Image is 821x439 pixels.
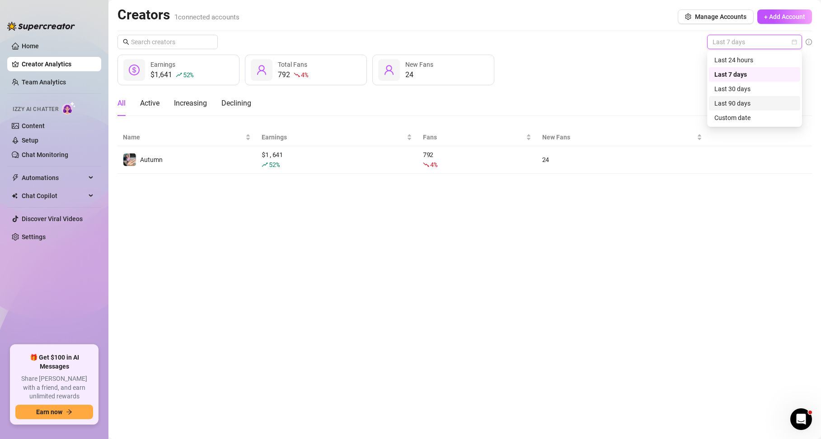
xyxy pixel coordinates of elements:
span: Izzy AI Chatter [13,105,58,114]
th: New Fans [537,129,708,146]
div: 792 [423,150,531,170]
span: arrow-right [66,409,72,415]
div: Declining [221,98,251,109]
button: Earn nowarrow-right [15,405,93,419]
th: Fans [418,129,537,146]
span: Manage Accounts [695,13,746,20]
div: $ 1,641 [262,150,412,170]
div: 24 [405,69,433,80]
span: 1 connected accounts [174,13,239,21]
span: Last 7 days [713,35,797,49]
span: Chat Copilot [22,189,86,203]
div: Last 90 days [709,96,800,111]
span: Name [123,132,244,142]
a: Home [22,42,39,50]
span: New Fans [542,132,695,142]
div: Last 90 days [714,98,795,108]
span: 4 % [430,160,437,169]
th: Earnings [256,129,418,146]
span: search [123,39,129,45]
a: Discover Viral Videos [22,215,83,222]
span: info-circle [806,39,812,45]
button: Manage Accounts [678,9,754,24]
div: Last 30 days [709,82,800,96]
span: Share [PERSON_NAME] with a friend, and earn unlimited rewards [15,374,93,401]
span: Earnings [150,61,175,68]
a: Content [22,122,45,129]
span: fall [294,72,300,78]
iframe: Intercom live chat [790,408,812,430]
span: Automations [22,171,86,185]
div: Custom date [709,111,800,125]
a: Setup [22,137,38,144]
div: 24 [542,155,703,165]
input: Search creators [131,37,205,47]
div: Last 24 hours [709,53,800,67]
div: Increasing [174,98,207,109]
span: + Add Account [764,13,805,20]
img: Chat Copilot [12,193,18,199]
span: thunderbolt [12,174,19,181]
span: 🎁 Get $100 in AI Messages [15,353,93,371]
span: fall [423,162,429,168]
div: Last 7 days [714,69,795,79]
span: setting [685,14,691,20]
span: user [256,65,267,75]
span: 4 % [301,70,308,79]
span: user [384,65,394,75]
button: + Add Account [757,9,812,24]
span: Total Fans [278,61,307,68]
img: logo-BBDzfeDw.svg [7,22,75,31]
div: Last 30 days [714,84,795,94]
span: 52 % [269,160,279,169]
span: Earnings [262,132,405,142]
span: Autumn [140,156,163,163]
img: Autumn [123,153,136,166]
div: 792 [278,69,308,80]
a: Chat Monitoring [22,151,68,158]
span: calendar [792,39,797,45]
div: Custom date [714,113,795,123]
span: 52 % [183,70,193,79]
span: dollar-circle [129,65,140,75]
div: All [117,98,126,109]
div: $1,641 [150,69,193,80]
span: rise [262,162,268,168]
span: Earn now [36,408,62,416]
img: AI Chatter [62,102,76,115]
div: Last 7 days [709,67,800,82]
a: Settings [22,233,46,240]
span: rise [176,72,182,78]
span: Fans [423,132,524,142]
div: Last 24 hours [714,55,795,65]
span: New Fans [405,61,433,68]
h2: Creators [117,6,239,23]
th: Name [117,129,256,146]
a: Team Analytics [22,79,66,86]
div: Active [140,98,160,109]
a: Creator Analytics [22,57,94,71]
